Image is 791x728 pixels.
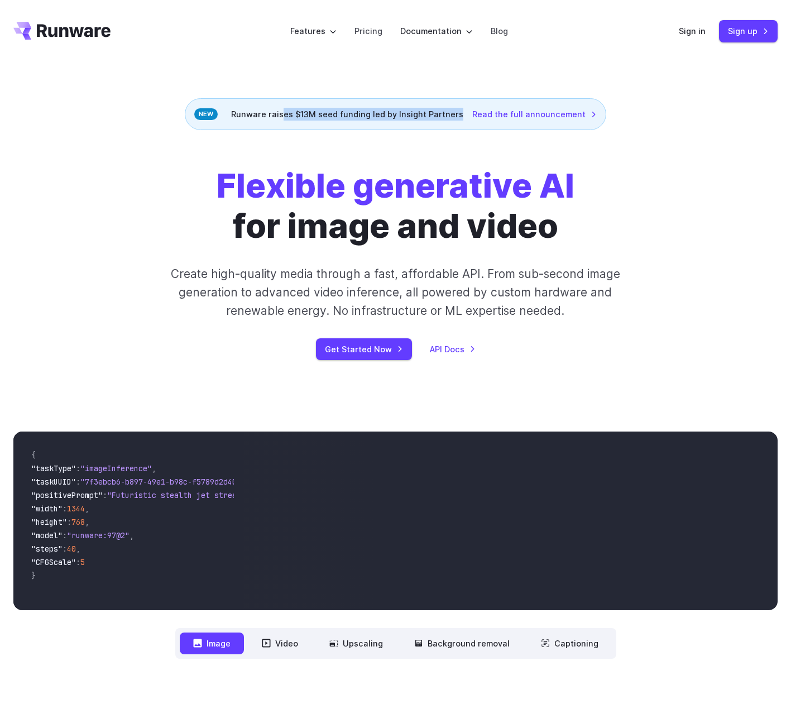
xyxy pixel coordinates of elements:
span: "taskType" [31,463,76,473]
span: { [31,450,36,460]
label: Documentation [400,25,473,37]
span: 1344 [67,504,85,514]
span: "steps" [31,544,63,554]
span: , [85,517,89,527]
span: : [63,530,67,540]
a: Blog [491,25,508,37]
span: "model" [31,530,63,540]
h1: for image and video [217,166,574,247]
span: 40 [67,544,76,554]
span: : [63,544,67,554]
span: , [152,463,156,473]
button: Captioning [528,633,612,654]
span: "7f3ebcb6-b897-49e1-b98c-f5789d2d40d7" [80,477,250,487]
a: Sign up [719,20,778,42]
span: : [76,463,80,473]
span: } [31,571,36,581]
span: 768 [71,517,85,527]
span: "Futuristic stealth jet streaking through a neon-lit cityscape with glowing purple exhaust" [107,490,514,500]
span: : [103,490,107,500]
button: Upscaling [316,633,396,654]
span: "taskUUID" [31,477,76,487]
span: , [76,544,80,554]
div: Runware raises $13M seed funding led by Insight Partners [185,98,606,130]
label: Features [290,25,337,37]
span: "width" [31,504,63,514]
button: Image [180,633,244,654]
a: API Docs [430,343,476,356]
span: : [76,477,80,487]
strong: Flexible generative AI [217,165,574,206]
a: Get Started Now [316,338,412,360]
p: Create high-quality media through a fast, affordable API. From sub-second image generation to adv... [151,265,640,320]
button: Background removal [401,633,523,654]
button: Video [248,633,311,654]
span: 5 [80,557,85,567]
span: "CFGScale" [31,557,76,567]
span: , [130,530,134,540]
span: , [85,504,89,514]
span: "runware:97@2" [67,530,130,540]
a: Go to / [13,22,111,40]
a: Read the full announcement [472,108,597,121]
span: : [76,557,80,567]
span: "imageInference" [80,463,152,473]
span: "height" [31,517,67,527]
span: : [63,504,67,514]
span: "positivePrompt" [31,490,103,500]
a: Pricing [354,25,382,37]
a: Sign in [679,25,706,37]
span: : [67,517,71,527]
